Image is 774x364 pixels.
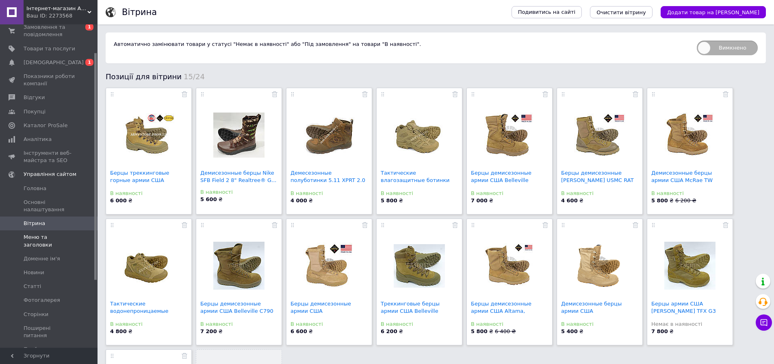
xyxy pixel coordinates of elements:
[633,91,638,97] a: Прибрати з вітрини
[561,197,638,204] div: ₴
[381,170,457,191] a: Тактические влагозащитные ботинки [PERSON_NAME] Moab 3 M...
[381,328,397,334] b: 6 200
[304,243,355,289] img: Берцы демисезонные армии США Belleville 790V Gore-Tex Boots
[24,297,60,304] span: Фотогалерея
[24,255,60,262] span: Доменне ім'я
[24,269,44,276] span: Новини
[381,301,440,321] a: Треккинговые берцы армии США Belleville Mountain C...
[675,197,696,204] span: 6 200 ₴
[122,7,157,17] h1: Вітрина
[756,314,772,331] button: Чат з покупцем
[484,113,535,157] img: Берцы демисезонные армии США Belleville AFTWC Gore-Tex Coyote Boots
[213,113,265,158] img: Демисезонные берцы Nike SFB Field 2 8" Realtree® GTX
[24,59,84,66] span: [DEMOGRAPHIC_DATA]
[471,328,488,334] b: 5 800
[452,221,458,227] a: Прибрати з вітрини
[24,73,75,87] span: Показники роботи компанії
[291,328,307,334] b: 6 600
[561,197,578,204] b: 4 600
[114,41,421,47] span: Автоматично замінювати товари у статусі "Немає в наявності" або "Під замовлення" на товари "В ная...
[291,170,365,191] a: Демесезонные полуботинки 5.11 XPRT 2.0 Desert 1230...
[651,328,668,334] b: 7 800
[495,328,516,334] span: 6 400 ₴
[24,149,75,164] span: Інструменти веб-майстра та SEO
[561,328,638,335] div: ₴
[304,114,355,156] img: Демесезонные полуботинки 5.11 XPRT 2.0 Desert 12303 14R (47 размер)
[590,6,652,18] button: Очистити вітрину
[24,220,45,227] span: Вітрина
[471,190,548,197] div: В наявності
[471,328,495,334] span: ₴
[110,197,187,204] div: ₴
[291,190,368,197] div: В наявності
[381,328,458,335] div: ₴
[106,71,766,82] div: Позиції для вітрини
[452,91,458,97] a: Прибрати з вітрини
[381,190,458,197] div: В наявності
[651,170,724,191] a: Демисезонные берцы армии США McRae TW Gore-Tex [PERSON_NAME]...
[484,243,535,288] img: Берцы демисезонные армии США Altama, Bates E30800A Gore-Tex Coyote
[651,197,668,204] b: 5 800
[123,113,174,157] img: Берцы треккинговые горные армии США Bates E03412 Combat Hiker
[24,94,45,101] span: Відгуки
[471,197,488,204] b: 7 000
[110,170,186,191] a: Берцы треккинговые горные армии США [PERSON_NAME] E03412 C...
[110,197,127,204] b: 6 000
[664,242,715,290] img: Берцы армии США Danner Desert TFX G3 Gore Tex (41р)
[512,6,582,18] a: Подивитись на сайті
[651,190,728,197] div: В наявності
[471,301,545,321] a: Берцы демисезонные армии США Altama, [PERSON_NAME] E30800A...
[542,221,548,227] a: Прибрати з вітрини
[123,247,174,285] img: Тактические водонепроницаемые ботинки Bates Rush Shield MID DryGuard
[24,108,46,115] span: Покупці
[24,199,75,213] span: Основні налаштування
[723,221,728,227] a: Прибрати з вітрини
[561,328,578,334] b: 5 400
[697,41,758,55] span: Вимкнено
[291,197,368,204] div: ₴
[200,196,217,202] b: 5 600
[661,6,766,18] button: Додати товар на [PERSON_NAME]
[291,301,362,329] a: Берцы демисезонные армии США [GEOGRAPHIC_DATA] 790V Gore...
[651,321,728,328] div: Немає в наявності
[381,321,458,328] div: В наявності
[665,113,715,157] img: Демисезонные берцы армии США McRae TW Gore-Tex Coyote Boots
[182,221,187,227] a: Прибрати з вітрини
[200,328,278,335] div: ₴
[561,301,629,321] a: Демисезонные берцы армии США [PERSON_NAME] Weath...
[24,45,75,52] span: Товари та послуги
[24,283,41,290] span: Статті
[200,328,217,334] b: 7 200
[24,24,75,38] span: Замовлення та повідомлення
[24,346,59,353] span: Прайс-листи
[110,301,179,329] a: Тактические водонепроницаемые ботинки [PERSON_NAME] Rush S...
[24,325,75,339] span: Поширені питання
[471,321,548,328] div: В наявності
[200,170,276,183] a: Демисезонные берцы Nike SFB Field 2 8" Realtree® G...
[110,328,187,335] div: ₴
[362,91,368,97] a: Прибрати з вітрини
[471,197,548,204] div: ₴
[24,136,52,143] span: Аналітика
[291,197,307,204] b: 4 000
[200,321,278,328] div: В наявності
[651,328,728,335] div: ₴
[667,9,759,15] span: Додати товар на [PERSON_NAME]
[574,113,625,157] img: Берцы демисезонные Danner USMC RAT GTX 15660X
[200,188,278,196] div: В наявності
[291,328,368,335] div: ₴
[24,311,48,318] span: Сторінки
[291,321,368,328] div: В наявності
[723,91,728,97] a: Прибрати з вітрини
[200,301,273,321] a: Берцы демисезонные армии США Belleville C790 Gore-...
[26,12,98,19] div: Ваш ID: 2273568
[24,185,46,192] span: Головна
[272,221,278,227] a: Прибрати з вітрини
[651,197,675,204] span: ₴
[182,91,187,97] a: Прибрати з вітрини
[200,196,278,203] div: ₴
[542,91,548,97] a: Прибрати з вітрини
[272,91,278,97] a: Прибрати з вітрини
[26,5,87,12] span: Інтернет-магазин Army-Store: Берці армії США
[518,9,576,16] span: Подивитись на сайті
